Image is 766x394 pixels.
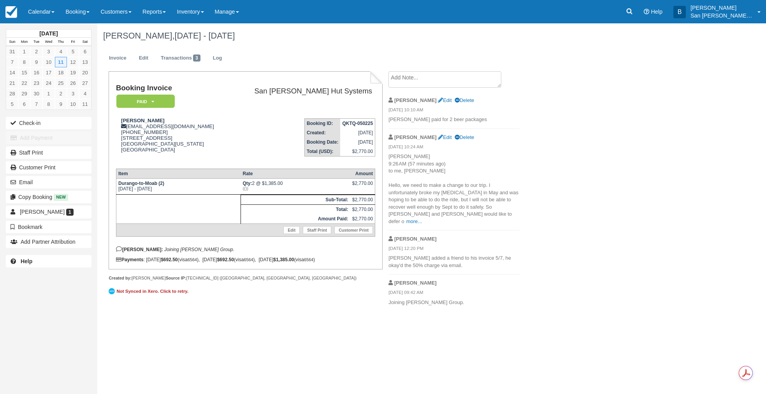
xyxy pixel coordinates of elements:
p: San [PERSON_NAME] Hut Systems [690,12,753,19]
span: New [54,194,68,201]
h1: [PERSON_NAME], [103,31,666,40]
a: Paid [116,94,172,109]
small: 6564 [244,257,253,262]
strong: [PERSON_NAME]: [116,247,163,252]
strong: Durango-to-Moab (2) [118,181,164,186]
div: B [673,6,686,18]
span: 3 [193,55,200,62]
a: Edit [283,226,300,234]
strong: Qty [242,181,252,186]
strong: [PERSON_NAME] [394,236,437,242]
a: 6 [79,46,91,57]
th: Total: [241,204,350,214]
a: 10 [67,99,79,109]
a: Not Synced in Xero. Click to retry. [109,287,190,295]
a: Transactions3 [155,51,206,66]
a: 1 [42,88,54,99]
a: Edit [133,51,154,66]
strong: $1,385.00 [273,257,294,262]
th: Mon [18,38,30,46]
strong: [PERSON_NAME] [394,280,437,286]
a: 4 [79,88,91,99]
td: 2 @ $1,385.00 [241,178,350,194]
button: Copy Booking New [6,191,91,203]
strong: QKTQ-050225 [342,121,373,126]
a: 9 [55,99,67,109]
strong: [PERSON_NAME] [121,118,165,123]
th: Wed [42,38,54,46]
a: 14 [6,67,18,78]
a: 22 [18,78,30,88]
a: 26 [67,78,79,88]
div: : [DATE] (visa ), [DATE] (visa ), [DATE] (visa ) [116,257,375,262]
em: [DATE] 09:42 AM [388,289,520,298]
h2: San [PERSON_NAME] Hut Systems [234,87,372,95]
a: 8 [42,99,54,109]
div: $2,770.00 [352,181,373,192]
th: Booking Date: [305,137,341,147]
strong: [DATE] [39,30,58,37]
th: Amount [350,169,375,178]
td: [DATE] [340,137,375,147]
a: 6 [18,99,30,109]
span: Help [651,9,662,15]
a: 15 [18,67,30,78]
a: [PERSON_NAME] 1 [6,206,91,218]
strong: Payments [116,257,144,262]
th: Sub-Total: [241,195,350,204]
span: [DATE] - [DATE] [174,31,235,40]
th: Sun [6,38,18,46]
a: Staff Print [6,146,91,159]
a: 19 [67,67,79,78]
span: 1 [66,209,74,216]
a: 23 [30,78,42,88]
button: Email [6,176,91,188]
button: Add Partner Attribution [6,236,91,248]
th: Sat [79,38,91,46]
a: Staff Print [303,226,331,234]
a: Delete [455,97,474,103]
a: Customer Print [6,161,91,174]
th: Created: [305,128,341,137]
a: 11 [79,99,91,109]
a: 29 [18,88,30,99]
a: 12 [67,57,79,67]
i: Help [644,9,649,14]
b: Help [21,258,32,264]
th: Tue [30,38,42,46]
a: 10 [42,57,54,67]
em: Paid [116,95,175,108]
button: Check-in [6,117,91,129]
a: 28 [6,88,18,99]
a: 7 [6,57,18,67]
td: $2,770.00 [350,204,375,214]
a: 9 [30,57,42,67]
a: 5 [67,46,79,57]
a: 25 [55,78,67,88]
h1: Booking Invoice [116,84,230,92]
a: 2 [30,46,42,57]
button: Add Payment [6,132,91,144]
small: 6564 [188,257,197,262]
a: 8 [18,57,30,67]
p: [PERSON_NAME] paid for 2 beer packages [388,116,520,123]
em: Joining [PERSON_NAME] Group. [164,247,234,252]
td: $2,770.00 [350,195,375,204]
span: [PERSON_NAME] [20,209,65,215]
strong: [PERSON_NAME] [394,134,437,140]
small: 6564 [304,257,313,262]
a: 5 [6,99,18,109]
td: [DATE] [340,128,375,137]
p: [PERSON_NAME] [690,4,753,12]
th: Item [116,169,241,178]
strong: $692.50 [217,257,234,262]
div: [EMAIL_ADDRESS][DOMAIN_NAME] [PHONE_NUMBER] [STREET_ADDRESS] [GEOGRAPHIC_DATA][US_STATE] [GEOGRAP... [116,118,230,162]
em: [DATE] 10:24 AM [388,144,520,152]
td: $2,770.00 [340,147,375,157]
strong: Source IP: [166,276,186,280]
a: 4 [55,46,67,57]
a: Log [207,51,228,66]
a: 30 [30,88,42,99]
th: Total (USD): [305,147,341,157]
a: Help [6,255,91,267]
